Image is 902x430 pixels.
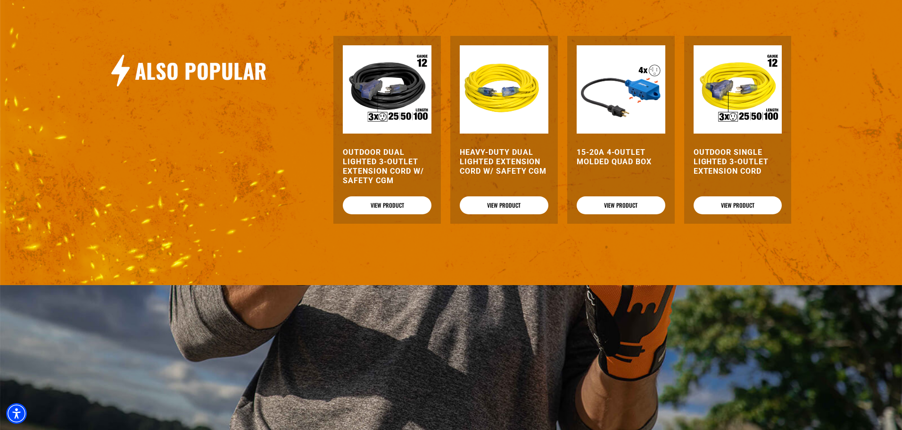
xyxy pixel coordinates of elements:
div: Accessibility Menu [6,403,27,424]
a: View Product [460,196,548,214]
a: View Product [343,196,431,214]
a: 15-20A 4-Outlet Molded Quad Box [577,148,665,167]
img: 15-20A 4-Outlet Molded Quad Box [577,45,665,134]
a: Outdoor Single Lighted 3-Outlet Extension Cord [694,148,782,176]
a: Heavy-Duty Dual Lighted Extension Cord w/ Safety CGM [460,148,548,176]
a: View Product [694,196,782,214]
a: View Product [577,196,665,214]
img: yellow [460,45,548,134]
img: Outdoor Dual Lighted 3-Outlet Extension Cord w/ Safety CGM [343,45,431,134]
a: Outdoor Dual Lighted 3-Outlet Extension Cord w/ Safety CGM [343,148,431,185]
h2: Also Popular [135,57,267,84]
img: Outdoor Single Lighted 3-Outlet Extension Cord [694,45,782,134]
